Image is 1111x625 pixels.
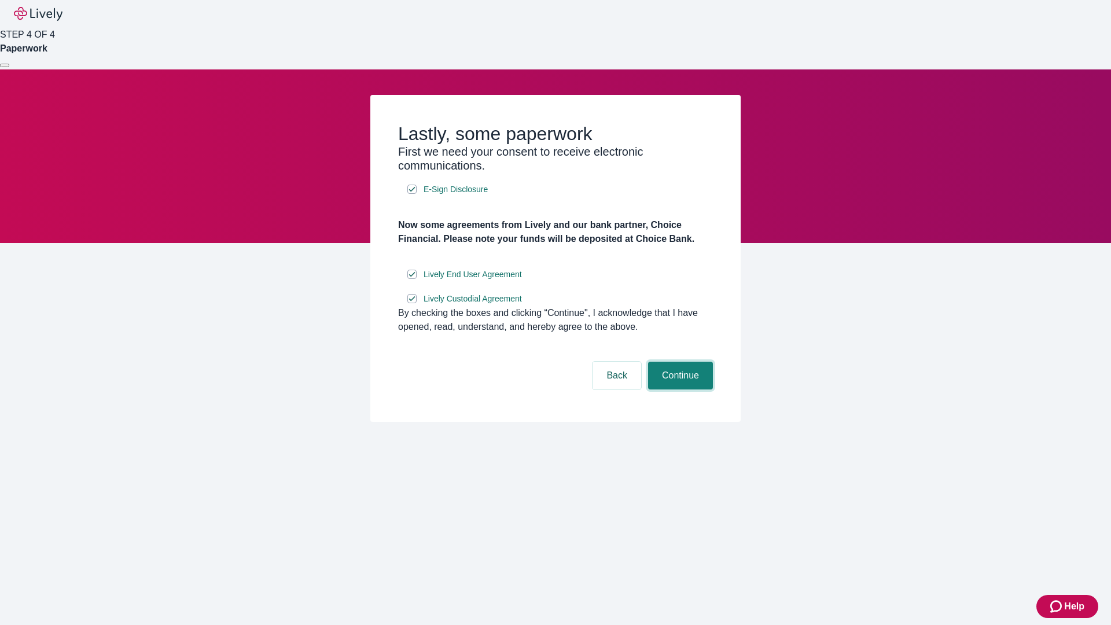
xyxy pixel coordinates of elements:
a: e-sign disclosure document [421,292,524,306]
div: By checking the boxes and clicking “Continue", I acknowledge that I have opened, read, understand... [398,306,713,334]
span: Help [1064,600,1084,613]
h3: First we need your consent to receive electronic communications. [398,145,713,172]
a: e-sign disclosure document [421,182,490,197]
button: Zendesk support iconHelp [1036,595,1098,618]
img: Lively [14,7,62,21]
button: Back [593,362,641,389]
a: e-sign disclosure document [421,267,524,282]
span: Lively End User Agreement [424,269,522,281]
span: Lively Custodial Agreement [424,293,522,305]
span: E-Sign Disclosure [424,183,488,196]
h2: Lastly, some paperwork [398,123,713,145]
svg: Zendesk support icon [1050,600,1064,613]
button: Continue [648,362,713,389]
h4: Now some agreements from Lively and our bank partner, Choice Financial. Please note your funds wi... [398,218,713,246]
